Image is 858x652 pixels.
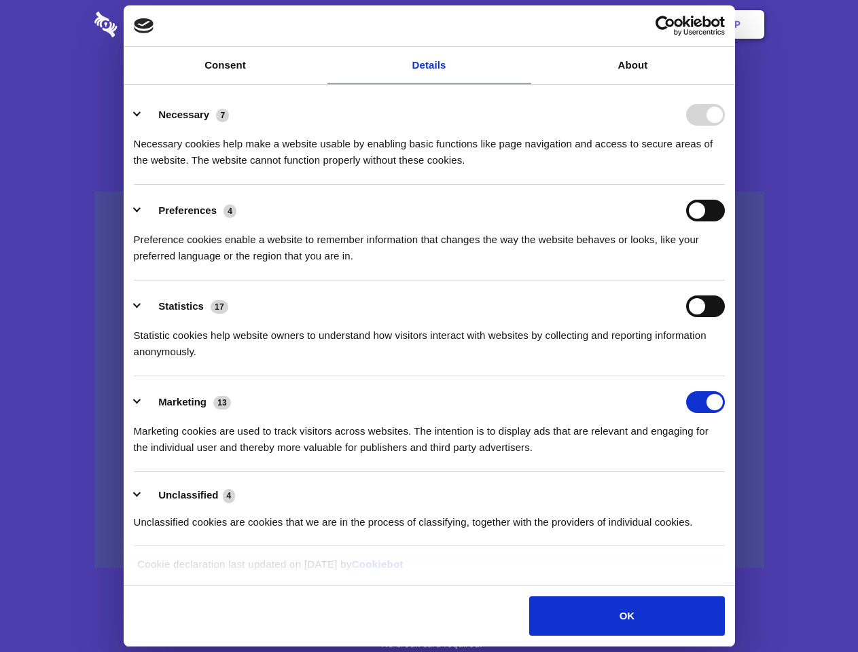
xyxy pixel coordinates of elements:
h1: Eliminate Slack Data Loss. [94,61,764,110]
div: Unclassified cookies are cookies that we are in the process of classifying, together with the pro... [134,504,725,530]
button: Unclassified (4) [134,487,244,504]
span: 4 [223,489,236,503]
div: Preference cookies enable a website to remember information that changes the way the website beha... [134,221,725,264]
a: Wistia video thumbnail [94,192,764,568]
label: Statistics [158,300,204,312]
label: Necessary [158,109,209,120]
a: Details [327,47,531,84]
button: Statistics (17) [134,295,237,317]
button: OK [529,596,724,636]
a: About [531,47,735,84]
a: Usercentrics Cookiebot - opens in a new window [606,16,725,36]
span: 7 [216,109,229,122]
a: Login [616,3,675,46]
h4: Auto-redaction of sensitive data, encrypted data sharing and self-destructing private chats. Shar... [94,124,764,168]
button: Marketing (13) [134,391,240,413]
span: 4 [224,204,236,218]
div: Cookie declaration last updated on [DATE] by [127,556,731,583]
a: Contact [551,3,613,46]
a: Pricing [399,3,458,46]
div: Necessary cookies help make a website usable by enabling basic functions like page navigation and... [134,126,725,168]
span: 13 [213,396,231,410]
button: Preferences (4) [134,200,245,221]
span: 17 [211,300,228,314]
iframe: Drift Widget Chat Controller [790,584,842,636]
img: logo-wordmark-white-trans-d4663122ce5f474addd5e946df7df03e33cb6a1c49d2221995e7729f52c070b2.svg [94,12,211,37]
a: Cookiebot [352,558,404,570]
label: Marketing [158,396,207,407]
a: Consent [124,47,327,84]
div: Statistic cookies help website owners to understand how visitors interact with websites by collec... [134,317,725,360]
div: Marketing cookies are used to track visitors across websites. The intention is to display ads tha... [134,413,725,456]
img: logo [134,18,154,33]
button: Necessary (7) [134,104,238,126]
label: Preferences [158,204,217,216]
